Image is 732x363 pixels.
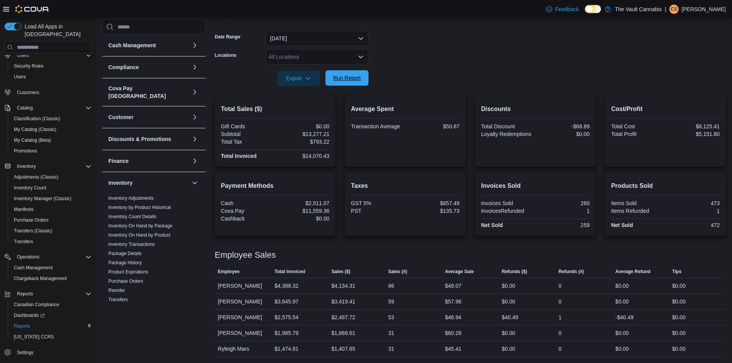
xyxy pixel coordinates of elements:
[108,113,133,121] h3: Customer
[275,297,299,306] div: $3,645.97
[14,162,39,171] button: Inventory
[108,297,128,303] span: Transfers
[14,348,91,357] span: Settings
[445,313,461,322] div: $46.94
[14,126,56,133] span: My Catalog (Classic)
[275,344,299,353] div: $1,474.81
[277,131,329,137] div: $13,277.21
[108,288,125,293] a: Reorder
[481,200,534,206] div: Invoices Sold
[351,200,403,206] div: GST 5%
[11,322,91,331] span: Reports
[11,194,75,203] a: Inventory Manager (Classic)
[8,236,95,247] button: Transfers
[481,208,534,214] div: InvoicesRefunded
[14,51,91,60] span: Users
[502,297,515,306] div: $0.00
[14,206,33,212] span: Manifests
[502,313,518,322] div: $40.49
[17,52,29,58] span: Users
[11,114,91,123] span: Classification (Classic)
[2,347,95,358] button: Settings
[190,88,199,97] button: Cova Pay [GEOGRAPHIC_DATA]
[277,200,329,206] div: $2,511.07
[17,350,33,356] span: Settings
[108,63,139,71] h3: Compliance
[14,74,26,80] span: Users
[215,52,237,58] label: Locations
[8,113,95,124] button: Classification (Classic)
[559,344,562,353] div: 0
[221,104,330,114] h2: Total Sales ($)
[481,104,590,114] h2: Discounts
[11,205,91,214] span: Manifests
[331,328,355,338] div: $1,868.61
[11,205,37,214] a: Manifests
[407,200,460,206] div: $657.49
[559,281,562,290] div: 0
[611,104,720,114] h2: Cost/Profit
[11,263,56,272] a: Cash Management
[672,328,686,338] div: $0.00
[14,148,37,154] span: Promotions
[11,237,36,246] a: Transfers
[11,72,91,81] span: Users
[672,297,686,306] div: $0.00
[388,313,394,322] div: 53
[11,172,61,182] a: Adjustments (Classic)
[537,208,589,214] div: 1
[559,313,562,322] div: 1
[14,228,52,234] span: Transfers (Classic)
[14,348,37,357] a: Settings
[11,61,46,71] a: Security Roles
[682,5,726,14] p: [PERSON_NAME]
[537,123,589,129] div: -$68.89
[277,71,320,86] button: Export
[17,163,36,169] span: Inventory
[14,275,67,282] span: Chargeback Management
[672,313,686,322] div: $0.00
[8,135,95,146] button: My Catalog (Beta)
[221,181,330,191] h2: Payment Methods
[502,281,515,290] div: $0.00
[8,321,95,332] button: Reports
[275,269,305,275] span: Total Invoiced
[11,322,33,331] a: Reports
[11,332,91,341] span: Washington CCRS
[215,34,242,40] label: Date Range
[11,300,91,309] span: Canadian Compliance
[108,250,142,257] span: Package Details
[14,103,91,113] span: Catalog
[14,162,91,171] span: Inventory
[388,328,394,338] div: 31
[14,116,60,122] span: Classification (Classic)
[11,146,91,156] span: Promotions
[108,260,142,266] span: Package History
[221,131,274,137] div: Subtotal
[2,87,95,98] button: Customers
[8,146,95,156] button: Promotions
[190,134,199,144] button: Discounts & Promotions
[14,88,91,97] span: Customers
[102,194,206,307] div: Inventory
[17,105,33,111] span: Catalog
[445,269,474,275] span: Average Sale
[215,341,272,356] div: Ryleigh Mars
[8,172,95,182] button: Adjustments (Classic)
[108,196,154,201] a: Inventory Adjustments
[555,5,579,13] span: Feedback
[108,297,128,302] a: Transfers
[14,88,42,97] a: Customers
[108,269,148,275] span: Product Expirations
[221,208,274,214] div: Cova Pay
[407,123,460,129] div: $50.87
[667,222,720,228] div: 472
[108,287,125,293] span: Reorder
[585,5,601,13] input: Dark Mode
[221,215,274,222] div: Cashback
[108,85,189,100] h3: Cova Pay [GEOGRAPHIC_DATA]
[615,281,629,290] div: $0.00
[11,61,91,71] span: Security Roles
[611,131,664,137] div: Total Profit
[108,278,143,284] span: Purchase Orders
